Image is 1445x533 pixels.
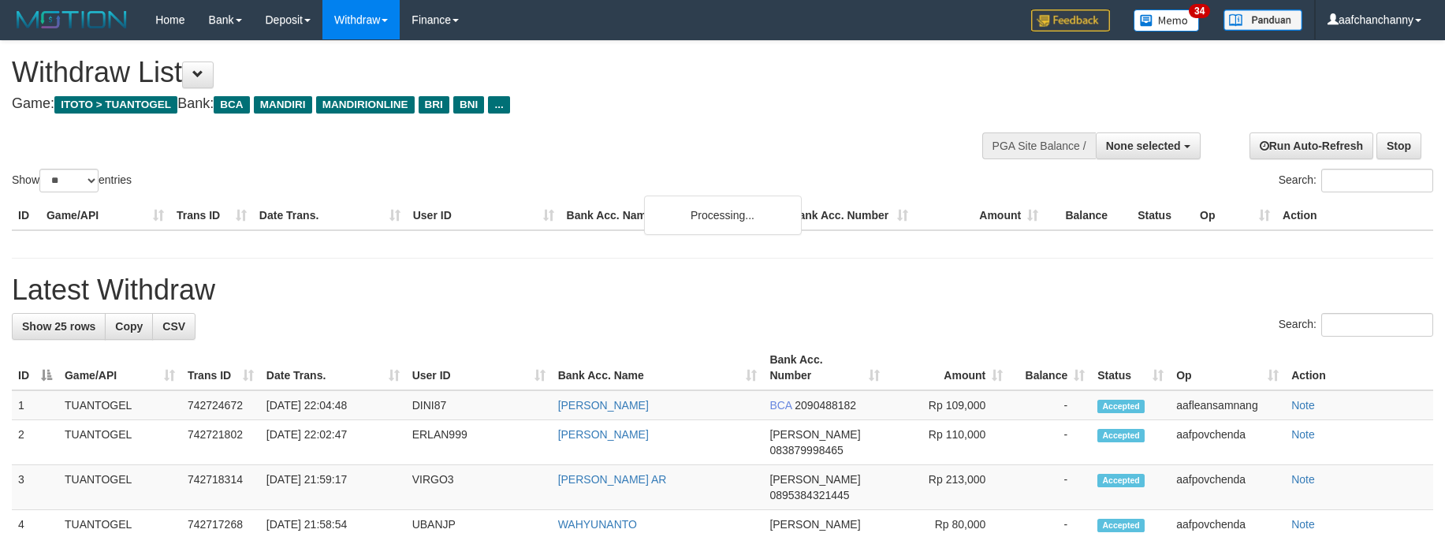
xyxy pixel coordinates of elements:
[1189,4,1210,18] span: 34
[1249,132,1373,159] a: Run Auto-Refresh
[1096,132,1201,159] button: None selected
[886,345,1009,390] th: Amount: activate to sort column ascending
[1291,473,1315,486] a: Note
[419,96,449,114] span: BRI
[39,169,99,192] select: Showentries
[1285,345,1433,390] th: Action
[58,390,181,420] td: TUANTOGEL
[181,390,260,420] td: 742724672
[1279,169,1433,192] label: Search:
[316,96,415,114] span: MANDIRIONLINE
[152,313,196,340] a: CSV
[407,201,560,230] th: User ID
[453,96,484,114] span: BNI
[1031,9,1110,32] img: Feedback.jpg
[260,465,406,510] td: [DATE] 21:59:17
[1106,140,1181,152] span: None selected
[12,57,948,88] h1: Withdraw List
[1097,429,1145,442] span: Accepted
[12,8,132,32] img: MOTION_logo.png
[58,420,181,465] td: TUANTOGEL
[12,274,1433,306] h1: Latest Withdraw
[1097,474,1145,487] span: Accepted
[54,96,177,114] span: ITOTO > TUANTOGEL
[886,420,1009,465] td: Rp 110,000
[560,201,785,230] th: Bank Acc. Name
[558,399,649,412] a: [PERSON_NAME]
[162,320,185,333] span: CSV
[769,473,860,486] span: [PERSON_NAME]
[12,465,58,510] td: 3
[1170,390,1285,420] td: aafleansamnang
[558,473,667,486] a: [PERSON_NAME] AR
[170,201,253,230] th: Trans ID
[644,196,802,235] div: Processing...
[982,132,1096,159] div: PGA Site Balance /
[12,390,58,420] td: 1
[886,465,1009,510] td: Rp 213,000
[784,201,914,230] th: Bank Acc. Number
[1097,400,1145,413] span: Accepted
[260,420,406,465] td: [DATE] 22:02:47
[12,420,58,465] td: 2
[105,313,153,340] a: Copy
[1170,345,1285,390] th: Op: activate to sort column ascending
[253,201,407,230] th: Date Trans.
[1170,465,1285,510] td: aafpovchenda
[1291,518,1315,531] a: Note
[1194,201,1276,230] th: Op
[181,465,260,510] td: 742718314
[795,399,856,412] span: Copy 2090488182 to clipboard
[1009,465,1091,510] td: -
[406,420,552,465] td: ERLAN999
[1097,519,1145,532] span: Accepted
[406,465,552,510] td: VIRGO3
[1223,9,1302,31] img: panduan.png
[769,518,860,531] span: [PERSON_NAME]
[1291,399,1315,412] a: Note
[12,313,106,340] a: Show 25 rows
[406,390,552,420] td: DINI87
[769,489,849,501] span: Copy 0895384321445 to clipboard
[1279,313,1433,337] label: Search:
[1131,201,1194,230] th: Status
[406,345,552,390] th: User ID: activate to sort column ascending
[1009,420,1091,465] td: -
[769,444,843,457] span: Copy 083879998465 to clipboard
[214,96,249,114] span: BCA
[1170,420,1285,465] td: aafpovchenda
[254,96,312,114] span: MANDIRI
[886,390,1009,420] td: Rp 109,000
[260,390,406,420] td: [DATE] 22:04:48
[1134,9,1200,32] img: Button%20Memo.svg
[1009,345,1091,390] th: Balance: activate to sort column ascending
[769,428,860,441] span: [PERSON_NAME]
[552,345,764,390] th: Bank Acc. Name: activate to sort column ascending
[12,201,40,230] th: ID
[181,345,260,390] th: Trans ID: activate to sort column ascending
[769,399,791,412] span: BCA
[914,201,1045,230] th: Amount
[12,169,132,192] label: Show entries
[763,345,886,390] th: Bank Acc. Number: activate to sort column ascending
[12,96,948,112] h4: Game: Bank:
[58,345,181,390] th: Game/API: activate to sort column ascending
[1291,428,1315,441] a: Note
[558,518,637,531] a: WAHYUNANTO
[1376,132,1421,159] a: Stop
[1045,201,1131,230] th: Balance
[181,420,260,465] td: 742721802
[260,345,406,390] th: Date Trans.: activate to sort column ascending
[1091,345,1170,390] th: Status: activate to sort column ascending
[1276,201,1433,230] th: Action
[1009,390,1091,420] td: -
[488,96,509,114] span: ...
[12,345,58,390] th: ID: activate to sort column descending
[58,465,181,510] td: TUANTOGEL
[40,201,170,230] th: Game/API
[558,428,649,441] a: [PERSON_NAME]
[1321,313,1433,337] input: Search:
[115,320,143,333] span: Copy
[22,320,95,333] span: Show 25 rows
[1321,169,1433,192] input: Search:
